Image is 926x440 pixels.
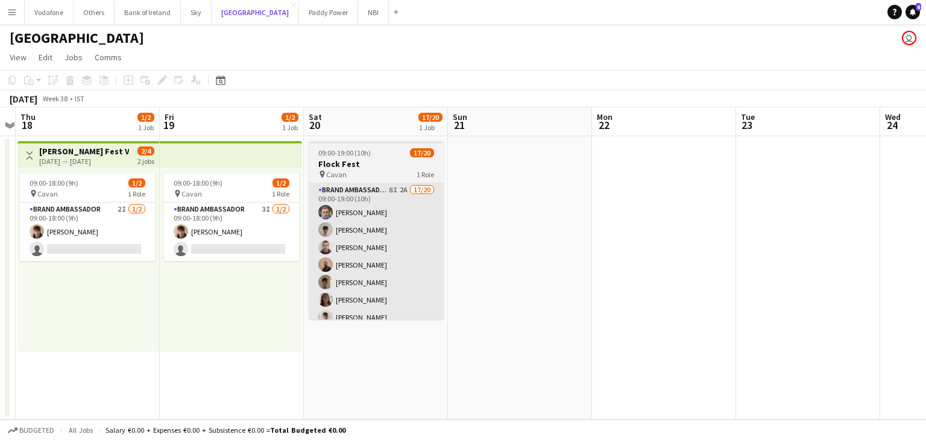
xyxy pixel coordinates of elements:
span: Cavan [181,189,202,198]
span: 1/2 [137,113,154,122]
span: Mon [597,112,613,122]
span: 1/2 [272,178,289,187]
span: All jobs [66,426,95,435]
span: 1 Role [128,189,145,198]
span: Cavan [37,189,58,198]
h3: [PERSON_NAME] Fest VAN DRIVER [39,146,129,157]
div: 1 Job [138,123,154,132]
span: 09:00-19:00 (10h) [318,148,371,157]
span: Sun [453,112,467,122]
div: IST [75,94,84,103]
span: Week 38 [40,94,70,103]
span: 17/20 [410,148,434,157]
span: Cavan [326,170,347,179]
span: 24 [883,118,901,132]
span: 21 [451,118,467,132]
div: [DATE] → [DATE] [39,157,129,166]
span: 09:00-18:00 (9h) [30,178,78,187]
span: 1 Role [272,189,289,198]
button: Vodafone [25,1,74,24]
span: Thu [20,112,36,122]
app-card-role: Brand Ambassador3I1/209:00-18:00 (9h)[PERSON_NAME] [164,203,299,261]
span: 17/20 [418,113,443,122]
app-job-card: 09:00-19:00 (10h)17/20Flock Fest Cavan1 RoleBrand Ambassador8I2A17/2009:00-19:00 (10h)[PERSON_NAM... [309,141,444,319]
span: 6 [916,3,921,11]
span: 1/2 [128,178,145,187]
div: 2 jobs [137,156,154,166]
span: 20 [307,118,322,132]
span: Wed [885,112,901,122]
button: NBI [358,1,389,24]
span: 1/2 [282,113,298,122]
h3: Flock Fest [309,159,444,169]
div: Salary €0.00 + Expenses €0.00 + Subsistence €0.00 = [106,426,345,435]
app-job-card: 09:00-18:00 (9h)1/2 Cavan1 RoleBrand Ambassador2I1/209:00-18:00 (9h)[PERSON_NAME] [20,174,155,261]
span: Jobs [65,52,83,63]
button: Bank of Ireland [115,1,181,24]
h1: [GEOGRAPHIC_DATA] [10,29,144,47]
span: View [10,52,27,63]
app-user-avatar: Katie Shovlin [902,31,916,45]
button: Paddy Power [299,1,358,24]
button: Budgeted [6,424,56,437]
span: Total Budgeted €0.00 [270,426,345,435]
span: Fri [165,112,174,122]
a: 6 [906,5,920,19]
span: 1 Role [417,170,434,179]
div: 1 Job [419,123,442,132]
button: [GEOGRAPHIC_DATA] [212,1,299,24]
span: 22 [595,118,613,132]
span: 09:00-18:00 (9h) [174,178,222,187]
button: Others [74,1,115,24]
app-job-card: 09:00-18:00 (9h)1/2 Cavan1 RoleBrand Ambassador3I1/209:00-18:00 (9h)[PERSON_NAME] [164,174,299,261]
a: Jobs [60,49,87,65]
a: Comms [90,49,127,65]
span: 19 [163,118,174,132]
div: 1 Job [282,123,298,132]
span: Comms [95,52,122,63]
div: [DATE] [10,93,37,105]
span: 2/4 [137,146,154,156]
span: 18 [19,118,36,132]
span: Budgeted [19,426,54,435]
a: View [5,49,31,65]
a: Edit [34,49,57,65]
button: Sky [181,1,212,24]
span: Edit [39,52,52,63]
app-card-role: Brand Ambassador2I1/209:00-18:00 (9h)[PERSON_NAME] [20,203,155,261]
span: Sat [309,112,322,122]
span: Tue [741,112,755,122]
span: 23 [739,118,755,132]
